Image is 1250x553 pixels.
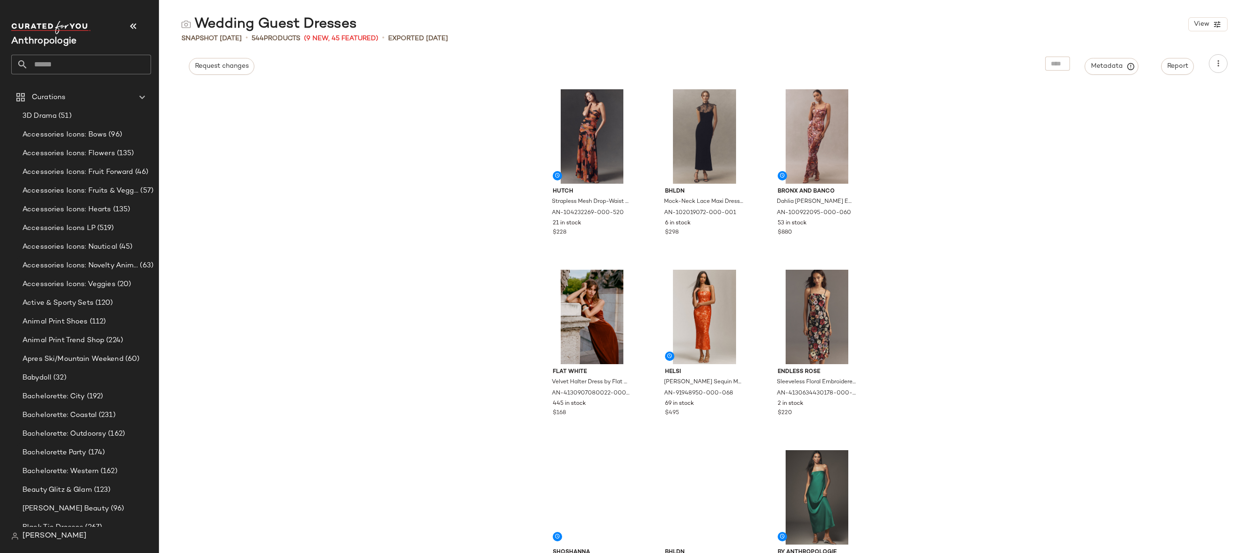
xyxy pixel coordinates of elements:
[22,485,92,496] span: Beauty Glitz & Glam
[95,223,114,234] span: (519)
[665,368,744,376] span: Helsi
[106,429,125,439] span: (162)
[545,89,639,184] img: 104232269_520_b
[85,391,103,402] span: (192)
[770,89,864,184] img: 100922095_060_b
[658,89,751,184] img: 102019072_001_b
[778,409,792,417] span: $220
[388,34,448,43] p: Exported [DATE]
[304,34,378,43] span: (9 New, 45 Featured)
[22,167,133,178] span: Accessories Icons: Fruit Forward
[189,58,254,75] button: Request changes
[665,229,679,237] span: $298
[553,368,632,376] span: Flat White
[107,129,122,140] span: (96)
[552,389,631,398] span: AN-4130907080022-000-080
[138,186,153,196] span: (57)
[11,21,91,34] img: cfy_white_logo.C9jOOHJF.svg
[94,298,113,309] span: (120)
[22,279,116,290] span: Accessories Icons: Veggies
[57,111,72,122] span: (51)
[181,34,242,43] span: Snapshot [DATE]
[22,148,115,159] span: Accessories Icons: Flowers
[51,373,66,383] span: (32)
[22,335,104,346] span: Animal Print Trend Shop
[22,429,106,439] span: Bachelorette: Outdoorsy
[770,270,864,364] img: 4130634430178_009_b
[88,316,106,327] span: (112)
[777,378,856,387] span: Sleeveless Floral Embroidered Midi Dress by Endless Rose in Black, Women's, Size: Small, Polyeste...
[778,368,857,376] span: Endless Rose
[22,204,111,215] span: Accessories Icons: Hearts
[665,400,694,408] span: 69 in stock
[553,400,586,408] span: 445 in stock
[246,33,248,44] span: •
[778,229,792,237] span: $880
[553,229,566,237] span: $228
[115,148,134,159] span: (135)
[770,450,864,545] img: 4130929940060_359_b
[83,522,102,533] span: (267)
[665,187,744,196] span: BHLDN
[777,389,856,398] span: AN-4130634430178-000-009
[117,242,133,252] span: (45)
[1188,17,1228,31] button: View
[32,92,65,103] span: Curations
[552,198,631,206] span: Strapless Mesh Drop-Waist Maxi Dress by Hutch in Black, Women's, Size: Medium, Polyester/Mesh at ...
[22,354,123,365] span: Apres Ski/Mountain Weekend
[22,531,87,542] span: [PERSON_NAME]
[1167,63,1188,70] span: Report
[665,219,691,228] span: 6 in stock
[664,378,743,387] span: [PERSON_NAME] Sequin Mesh Midi Dress by [PERSON_NAME] in Pink, Women's, Size: Small, Polyester/El...
[777,198,856,206] span: Dahlia [PERSON_NAME] Embroidered Gown by Bronx and Banco, Women's, Size: XS, Polyester/Elastane/M...
[552,209,624,217] span: AN-104232269-000-520
[22,186,138,196] span: Accessories Icons: Fruits & Veggies
[22,129,107,140] span: Accessories Icons: Bows
[22,522,83,533] span: Black Tie Dresses
[552,378,631,387] span: Velvet Halter Dress by Flat White in Orange, Women's, Size: Large, Polyester/Spandex at Anthropol...
[664,389,733,398] span: AN-91948950-000-068
[658,270,751,364] img: 91948950_068_b
[87,447,105,458] span: (174)
[553,219,581,228] span: 21 in stock
[181,15,357,34] div: Wedding Guest Dresses
[116,279,131,290] span: (20)
[11,532,19,540] img: svg%3e
[252,35,264,42] span: 544
[99,466,117,477] span: (162)
[545,270,639,364] img: 4130907080022_080_b14
[181,20,191,29] img: svg%3e
[22,503,109,514] span: [PERSON_NAME] Beauty
[138,260,153,271] span: (63)
[553,409,566,417] span: $168
[553,187,632,196] span: Hutch
[22,316,88,327] span: Animal Print Shoes
[778,400,803,408] span: 2 in stock
[133,167,149,178] span: (46)
[104,335,123,346] span: (224)
[92,485,111,496] span: (123)
[11,36,77,46] span: Current Company Name
[382,33,384,44] span: •
[22,391,85,402] span: Bachelorette: City
[22,111,57,122] span: 3D Drama
[778,219,807,228] span: 53 in stock
[252,34,300,43] div: Products
[22,260,138,271] span: Accessories Icons: Novelty Animal
[123,354,140,365] span: (60)
[665,409,679,417] span: $495
[22,447,87,458] span: Bachelorette Party
[22,298,94,309] span: Active & Sporty Sets
[109,503,124,514] span: (96)
[1085,58,1139,75] button: Metadata
[111,204,130,215] span: (135)
[195,63,249,70] span: Request changes
[664,198,743,206] span: Mock-Neck Lace Maxi Dress by BHLDN in Black, Women's, Size: XS, Polyester/Elastane at Anthropologie
[1193,21,1209,28] span: View
[664,209,736,217] span: AN-102019072-000-001
[22,466,99,477] span: Bachelorette: Western
[1161,58,1194,75] button: Report
[22,373,51,383] span: Babydoll
[1091,62,1133,71] span: Metadata
[22,410,97,421] span: Bachelorette: Coastal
